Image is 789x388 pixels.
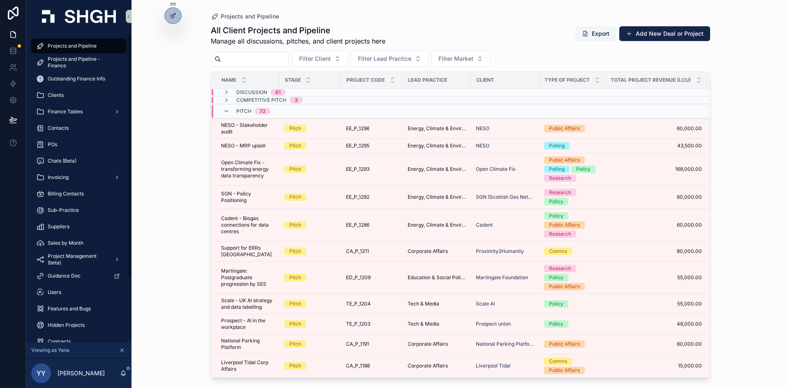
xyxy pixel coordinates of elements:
[549,174,571,182] div: Research
[221,317,275,331] span: Prospect - AI in the workplace
[544,156,600,182] a: Public AffairsPollingPolicyResearch
[31,219,127,234] a: Suppliers
[544,125,600,132] a: Public Affairs
[31,236,127,250] a: Sales by Month
[476,222,534,228] a: Cadent
[575,26,616,41] button: Export
[284,300,336,308] a: Pitch
[48,158,76,164] span: Chats (Beta)
[408,321,439,327] span: Tech & Media
[610,301,702,307] a: 55,000.00
[408,125,466,132] a: Energy, Climate & Environment
[610,142,702,149] span: 43,500.00
[221,159,275,179] a: Open Climate Fix - transforming energy data transparency
[221,122,275,135] span: NESO - Stakeholder audit
[289,248,301,255] div: Pitch
[221,359,275,372] a: Liverpool Tidal Corp Affairs
[544,77,590,83] span: Type of Project
[221,337,275,351] a: National Parking Platform
[610,166,702,172] a: 168,000.00
[275,89,281,96] div: 61
[610,194,702,200] span: 60,000.00
[221,142,275,149] a: NESO - MRP upsell
[610,363,702,369] span: 15,000.00
[408,301,466,307] a: Tech & Media
[236,89,267,96] span: Discussion
[346,363,398,369] a: CA_P_1188
[346,363,370,369] span: CA_P_1188
[37,368,46,378] span: YY
[289,125,301,132] div: Pitch
[544,189,600,205] a: ResearchPolicy
[610,125,702,132] a: 60,000.00
[476,166,534,172] a: Open Climate Fix
[221,297,275,310] span: Scale - UK AI strategy and data labelling
[544,358,600,374] a: CommsPublic Affairs
[408,248,448,255] span: Corporate Affairs
[48,43,97,49] span: Projects and Pipeline
[31,334,127,349] a: Contracts
[285,77,301,83] span: Stage
[610,222,702,228] a: 60,000.00
[346,222,398,228] a: EE_P_1286
[476,166,516,172] a: Open Climate Fix
[221,215,275,235] a: Cadent - Biogas connections for data centres
[549,198,563,205] div: Policy
[549,274,563,281] div: Policy
[48,253,108,266] span: Project Management (beta)
[31,252,127,267] a: Project Management (beta)
[476,341,534,347] a: National Parking Platform
[221,191,275,204] a: SGN - Policy Positioning
[346,194,369,200] span: EE_P_1292
[221,268,275,287] a: Martingale: Postgraduate progression by SES
[26,33,131,342] div: scrollable content
[476,142,489,149] span: NESO
[408,363,448,369] span: Corporate Affairs
[544,265,600,290] a: ResearchPolicyPublic Affairs
[31,301,127,316] a: Features and Bugs
[408,166,466,172] a: Energy, Climate & Environment
[346,341,398,347] a: CA_P_1191
[476,321,511,327] span: Prospect union
[476,142,534,149] a: NESO
[346,301,371,307] span: TE_P_1204
[48,240,83,246] span: Sales by Month
[236,108,251,115] span: Pitch
[346,142,398,149] a: EE_P_1295
[549,340,580,348] div: Public Affairs
[408,194,466,200] span: Energy, Climate & Environment
[544,300,600,308] a: Policy
[610,321,702,327] a: 48,000.00
[284,340,336,348] a: Pitch
[408,274,466,281] a: Education & Social Policy
[31,39,127,53] a: Projects and Pipeline
[610,274,702,281] a: 55,000.00
[476,363,534,369] a: Liverpool Tidal
[549,230,571,238] div: Research
[549,367,580,374] div: Public Affairs
[476,125,489,132] span: NESO
[58,369,105,377] p: [PERSON_NAME]
[48,141,57,148] span: POs
[476,248,524,255] a: Proximity2Humanity
[284,165,336,173] a: Pitch
[476,77,494,83] span: Client
[358,55,411,63] span: Filter Lead Practice
[48,108,83,115] span: Finance Tables
[549,125,580,132] div: Public Affairs
[611,77,691,83] span: Total Project Revenue (LCU)
[408,77,447,83] span: Lead Practice
[346,321,370,327] span: TE_P_1203
[408,142,466,149] a: Energy, Climate & Environment
[610,341,702,347] a: 60,000.00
